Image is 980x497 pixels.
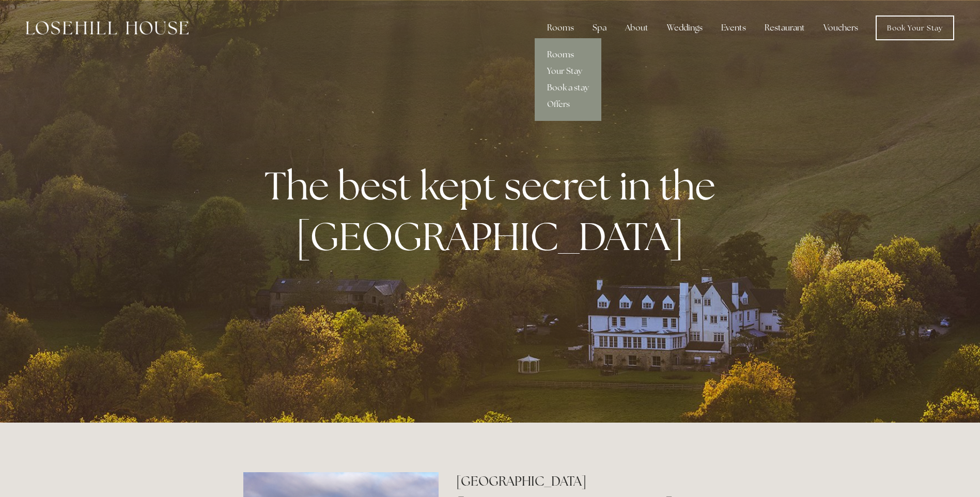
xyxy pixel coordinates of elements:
a: Your Stay [535,63,601,80]
div: About [617,18,657,38]
div: Weddings [659,18,711,38]
img: Losehill House [26,21,189,35]
h2: [GEOGRAPHIC_DATA] [456,472,737,490]
a: Vouchers [815,18,866,38]
div: Spa [584,18,615,38]
div: Events [713,18,754,38]
a: Book a stay [535,80,601,96]
strong: The best kept secret in the [GEOGRAPHIC_DATA] [265,160,724,261]
a: Offers [535,96,601,113]
div: Rooms [539,18,582,38]
a: Book Your Stay [876,15,954,40]
div: Restaurant [756,18,813,38]
a: Rooms [535,46,601,63]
